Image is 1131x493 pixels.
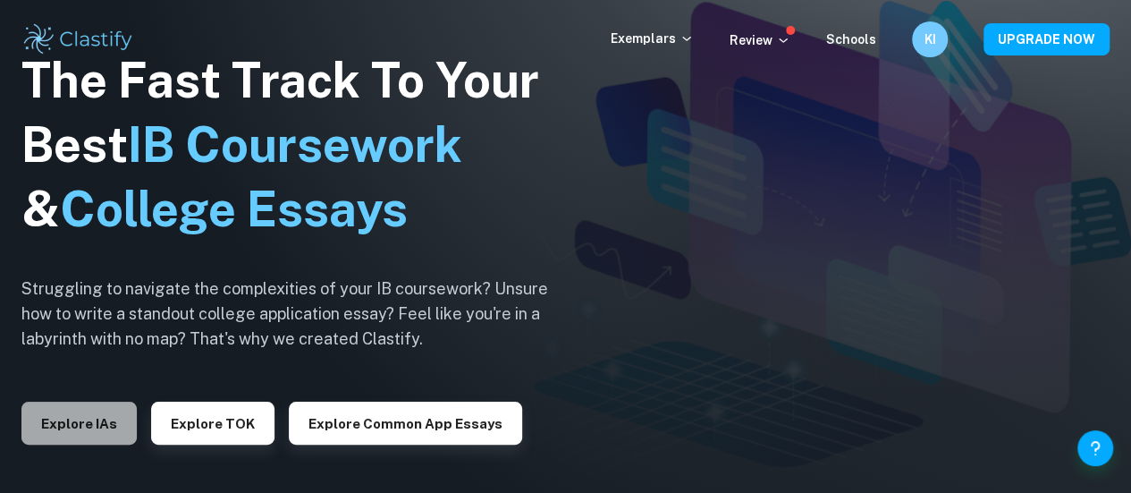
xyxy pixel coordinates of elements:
[912,21,948,57] button: KI
[730,30,790,50] p: Review
[1077,430,1113,466] button: Help and Feedback
[826,32,876,47] a: Schools
[21,402,137,445] button: Explore IAs
[21,276,576,352] h6: Struggling to navigate the complexities of your IB coursework? Unsure how to write a standout col...
[151,414,274,431] a: Explore TOK
[21,414,137,431] a: Explore IAs
[983,23,1110,55] button: UPGRADE NOW
[289,414,522,431] a: Explore Common App essays
[151,402,274,445] button: Explore TOK
[289,402,522,445] button: Explore Common App essays
[611,29,694,48] p: Exemplars
[920,30,941,49] h6: KI
[60,181,408,237] span: College Essays
[21,21,135,57] img: Clastify logo
[128,116,462,173] span: IB Coursework
[21,48,576,242] h1: The Fast Track To Your Best &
